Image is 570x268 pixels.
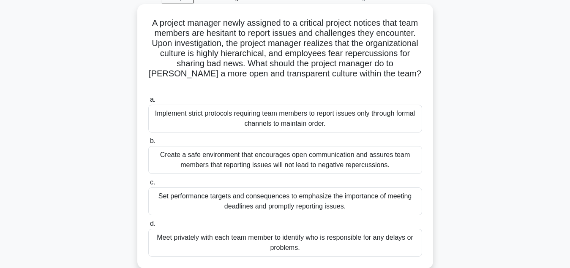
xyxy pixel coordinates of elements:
div: Create a safe environment that encourages open communication and assures team members that report... [148,146,422,174]
span: a. [150,96,155,103]
h5: A project manager newly assigned to a critical project notices that team members are hesitant to ... [147,18,423,89]
div: Implement strict protocols requiring team members to report issues only through formal channels t... [148,105,422,133]
span: c. [150,179,155,186]
span: d. [150,220,155,227]
div: Meet privately with each team member to identify who is responsible for any delays or problems. [148,229,422,257]
span: b. [150,137,155,144]
div: Set performance targets and consequences to emphasize the importance of meeting deadlines and pro... [148,187,422,215]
